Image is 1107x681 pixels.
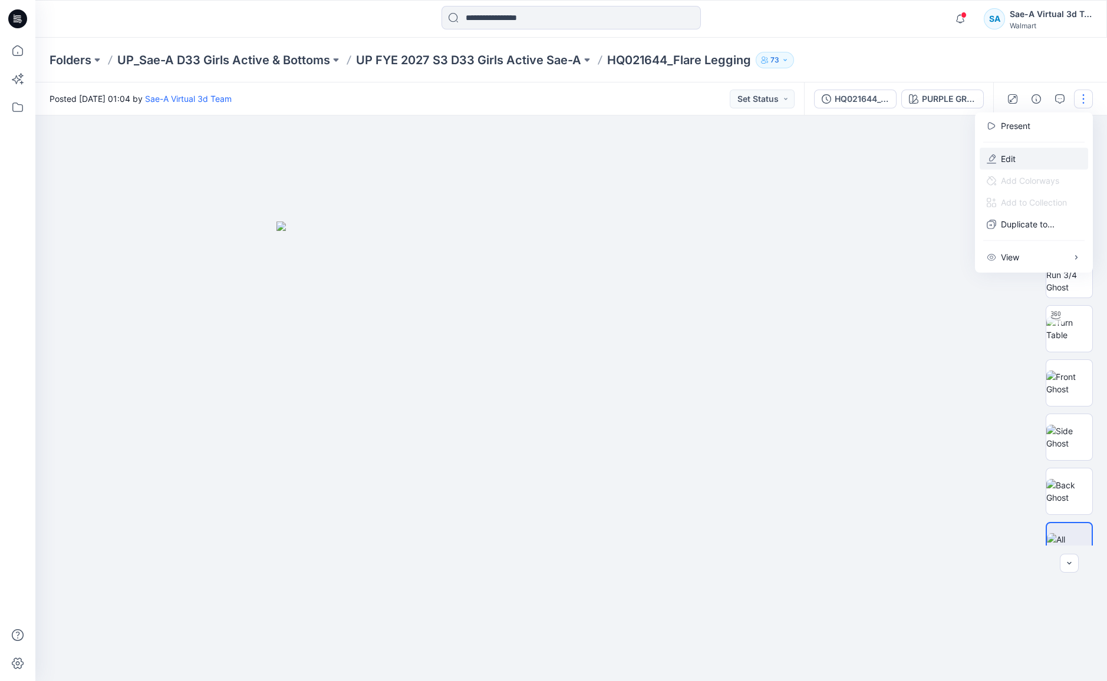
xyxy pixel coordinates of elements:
[1046,479,1092,504] img: Back Ghost
[276,222,866,681] img: eyJhbGciOiJIUzI1NiIsImtpZCI6IjAiLCJzbHQiOiJzZXMiLCJ0eXAiOiJKV1QifQ.eyJkYXRhIjp7InR5cGUiOiJzdG9yYW...
[756,52,794,68] button: 73
[117,52,330,68] a: UP_Sae-A D33 Girls Active & Bottoms
[835,92,889,105] div: HQ021644_Colors
[50,52,91,68] a: Folders
[922,92,976,105] div: PURPLE GRANITE
[1046,371,1092,395] img: Front Ghost
[1046,425,1092,449] img: Side Ghost
[145,94,232,104] a: Sae-A Virtual 3d Team
[1010,7,1092,21] div: Sae-A Virtual 3d Team
[1001,218,1055,230] p: Duplicate to...
[50,92,232,105] span: Posted [DATE] 01:04 by
[1001,153,1016,165] a: Edit
[1046,256,1092,293] img: Color Run 3/4 Ghost
[1001,251,1019,263] p: View
[1046,316,1092,341] img: Turn Table
[814,90,897,108] button: HQ021644_Colors
[1010,21,1092,30] div: Walmart
[607,52,751,68] p: HQ021644_Flare Legging
[901,90,984,108] button: PURPLE GRANITE
[1001,120,1030,132] a: Present
[1047,533,1092,558] img: All colorways
[770,54,779,67] p: 73
[984,8,1005,29] div: SA
[356,52,581,68] a: UP FYE 2027 S3 D33 Girls Active Sae-A
[1027,90,1046,108] button: Details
